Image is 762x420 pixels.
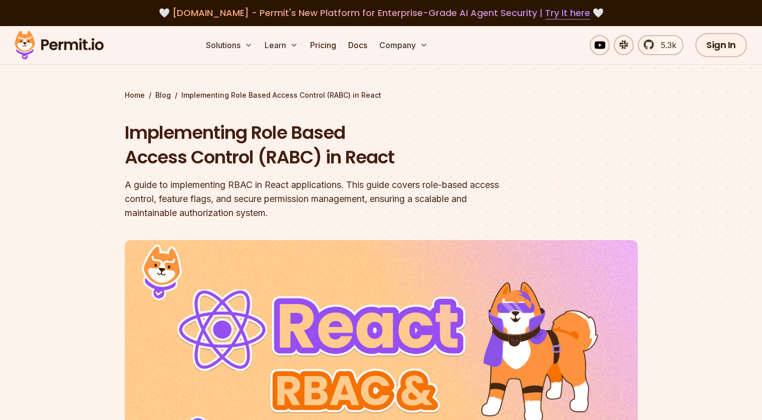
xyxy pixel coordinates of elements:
[375,35,432,55] button: Company
[261,35,302,55] button: Learn
[202,35,257,55] button: Solutions
[125,90,145,100] a: Home
[125,178,510,220] div: A guide to implementing RBAC in React applications. This guide covers role-based access control, ...
[10,28,108,62] img: Permit logo
[638,35,683,55] a: 5.3k
[125,90,638,100] div: / /
[344,35,371,55] a: Docs
[655,39,676,51] span: 5.3k
[695,33,747,57] a: Sign In
[155,90,171,100] a: Blog
[545,7,590,20] a: Try it here
[125,120,510,170] h1: Implementing Role Based Access Control (RABC) in React
[306,35,340,55] a: Pricing
[172,7,590,19] span: [DOMAIN_NAME] - Permit's New Platform for Enterprise-Grade AI Agent Security |
[24,6,738,20] div: 🤍 🤍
